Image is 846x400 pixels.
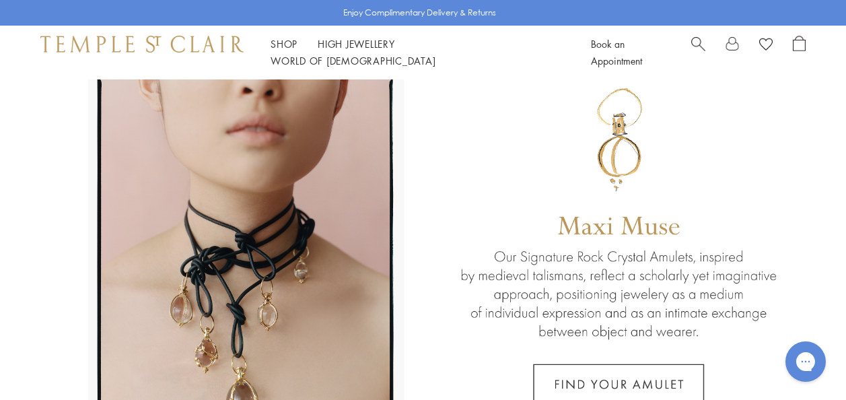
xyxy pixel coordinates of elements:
a: World of [DEMOGRAPHIC_DATA]World of [DEMOGRAPHIC_DATA] [271,54,435,67]
a: ShopShop [271,37,297,51]
a: Search [691,36,705,69]
img: Temple St. Clair [40,36,244,52]
a: Open Shopping Bag [793,36,806,69]
p: Enjoy Complimentary Delivery & Returns [343,6,496,20]
a: High JewelleryHigh Jewellery [318,37,395,51]
a: View Wishlist [759,36,773,56]
a: Book an Appointment [591,37,642,67]
nav: Main navigation [271,36,561,69]
iframe: Gorgias live chat messenger [779,337,833,387]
